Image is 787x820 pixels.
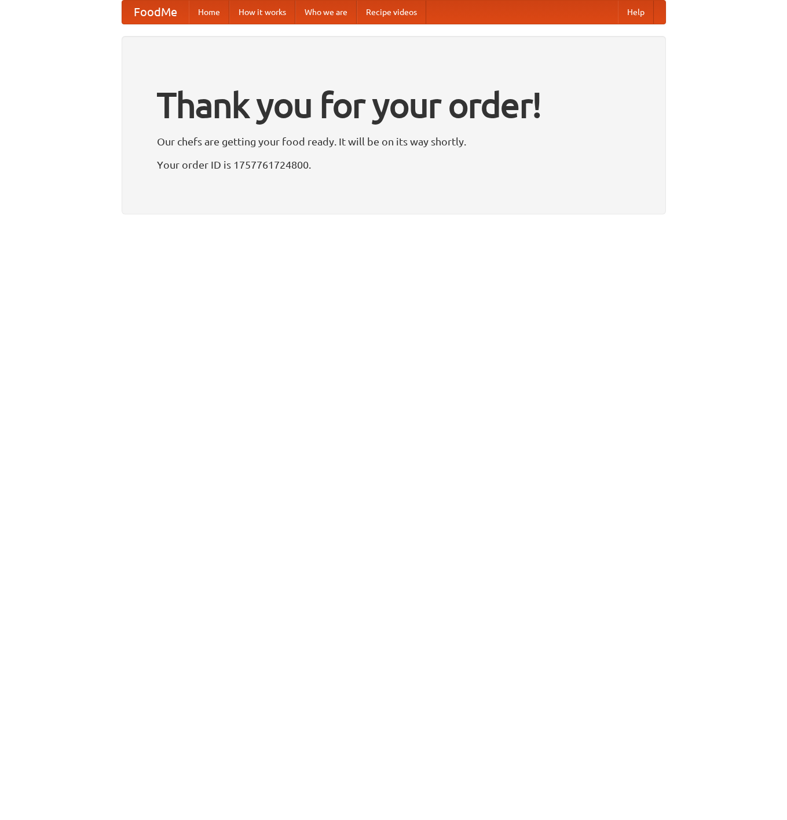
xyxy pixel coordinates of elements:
a: Home [189,1,229,24]
a: FoodMe [122,1,189,24]
h1: Thank you for your order! [157,77,631,133]
a: Help [618,1,654,24]
p: Our chefs are getting your food ready. It will be on its way shortly. [157,133,631,150]
a: Recipe videos [357,1,426,24]
a: Who we are [295,1,357,24]
a: How it works [229,1,295,24]
p: Your order ID is 1757761724800. [157,156,631,173]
